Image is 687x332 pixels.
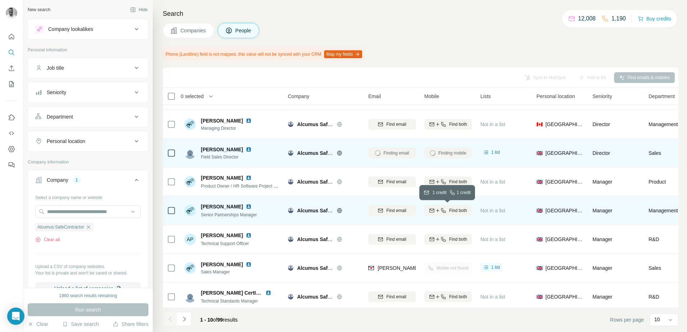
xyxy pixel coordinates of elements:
span: of [213,317,217,323]
button: Buy credits [638,14,671,24]
img: LinkedIn logo [246,232,252,238]
div: 1960 search results remaining [59,292,117,299]
img: Logo of Alcumus SafeContractor [288,294,294,300]
span: Email [368,93,381,100]
span: Personal location [536,93,575,100]
span: Technical Standards Manager [201,299,258,304]
button: Use Surfe on LinkedIn [6,111,17,124]
span: Find both [449,236,467,243]
img: Logo of Alcumus SafeContractor [288,179,294,185]
img: Logo of Alcumus SafeContractor [288,150,294,156]
span: Senior Partnerships Manager [201,212,257,217]
img: Avatar [184,262,196,274]
img: LinkedIn logo [246,204,252,209]
button: Navigate to next page [177,312,192,326]
span: Seniority [593,93,612,100]
img: Avatar [184,119,196,130]
div: Select a company name or website [35,192,141,201]
button: Share filters [113,321,148,328]
span: Find both [449,121,467,128]
img: LinkedIn logo [246,262,252,267]
span: 🇬🇧 [536,236,543,243]
img: LinkedIn logo [246,147,252,152]
span: Rows per page [610,316,644,323]
span: Manager [593,265,612,271]
span: Not in a list [480,294,505,300]
div: Company [47,176,68,184]
div: New search [28,6,50,13]
span: [PERSON_NAME] [201,146,243,153]
button: Company lookalikes [28,20,148,38]
span: Field Sales Director [201,154,260,160]
span: 99 [217,317,223,323]
span: Lists [480,93,491,100]
span: [GEOGRAPHIC_DATA] [545,121,584,128]
button: Find both [424,176,472,187]
p: Upload a CSV of company websites. [35,263,141,270]
span: Alcumus SafeContractor [297,179,356,185]
button: Find both [424,291,472,302]
button: Dashboard [6,143,17,156]
span: 🇬🇧 [536,178,543,185]
span: [PERSON_NAME] [201,174,243,181]
p: 1,190 [612,14,626,23]
span: [GEOGRAPHIC_DATA] [545,264,584,272]
span: Alcumus SafeContractor [297,265,356,271]
span: Company [288,93,309,100]
img: Logo of Alcumus SafeContractor [288,236,294,242]
span: Sales Manager [201,269,260,275]
span: Find both [449,207,467,214]
div: Open Intercom Messenger [7,308,24,325]
div: Phone (Landline) field is not mapped, this value will not be synced with your CRM [163,48,364,60]
button: Clear all [35,236,60,243]
span: Alcumus SafeContractor [297,208,356,213]
span: [PERSON_NAME] [201,232,243,239]
button: Company1 [28,171,148,192]
span: 0 selected [181,93,204,100]
div: 1 [73,177,81,183]
span: Sales [649,149,661,157]
span: Director [593,150,610,156]
img: Avatar [184,147,196,159]
button: Find email [368,291,416,302]
div: Company lookalikes [48,26,93,33]
button: Enrich CSV [6,62,17,75]
button: Find email [368,119,416,130]
img: LinkedIn logo [266,290,271,296]
span: 🇬🇧 [536,207,543,214]
button: Quick start [6,30,17,43]
span: 🇬🇧 [536,149,543,157]
span: [GEOGRAPHIC_DATA] [545,178,584,185]
img: LinkedIn logo [246,175,252,181]
span: Find email [386,121,406,128]
span: 1 - 10 [200,317,213,323]
p: Personal information [28,47,148,53]
p: Company information [28,159,148,165]
span: Alcumus SafeContractor [297,294,356,300]
p: 10 [654,316,660,323]
span: Technical Support Officer [201,241,249,246]
h4: Search [163,9,678,19]
button: Feedback [6,158,17,171]
button: Find both [424,234,472,245]
img: Logo of Alcumus SafeContractor [288,121,294,127]
img: provider findymail logo [368,264,374,272]
button: Hide [125,4,153,15]
span: Find email [386,294,406,300]
div: Department [47,113,73,120]
span: Manager [593,294,612,300]
div: Personal location [47,138,85,145]
span: Alcumus SafeContractor [37,224,84,230]
span: Department [649,93,675,100]
button: Upload a list of companies [35,282,141,295]
span: [GEOGRAPHIC_DATA] [545,236,584,243]
span: Alcumus SafeContractor [297,121,356,127]
span: People [235,27,252,34]
span: Companies [180,27,207,34]
p: Your list is private and won't be saved or shared. [35,270,141,276]
span: [GEOGRAPHIC_DATA] [545,293,584,300]
span: Manager [593,179,612,185]
span: Alcumus SafeContractor [297,150,356,156]
span: Manager [593,236,612,242]
img: Avatar [184,291,196,303]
